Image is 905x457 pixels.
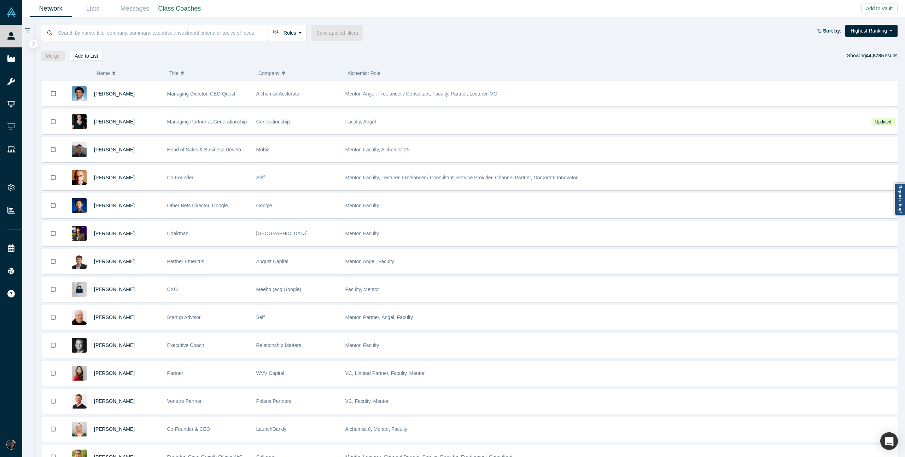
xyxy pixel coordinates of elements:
img: Rachel Chalmers's Profile Image [72,114,87,129]
span: Mentor, Faculty [345,231,379,236]
span: Alchemist Acclerator [256,91,301,97]
span: LaunchDarkly [256,426,287,432]
a: [PERSON_NAME] [94,203,135,208]
span: Faculty, Mentor [345,287,379,292]
span: Alchemist 8, Mentor, Faculty [345,426,408,432]
button: Bookmark [42,305,64,330]
span: Mentor, Faculty, Lecturer, Freelancer / Consultant, Service Provider, Channel Partner, Corporate ... [345,175,578,180]
span: Co-Founder [167,175,194,180]
button: Merge [41,51,65,61]
img: Adam Frankl's Profile Image [72,310,87,325]
span: VC, Faculty, Mentor [345,398,389,404]
button: Add to Vault [861,4,898,13]
span: WVV Capital [256,370,284,376]
img: Steven Kan's Profile Image [72,198,87,213]
button: Bookmark [42,138,64,162]
span: Co-Founder & CEO [167,426,210,432]
span: [PERSON_NAME] [94,259,135,264]
button: Company [258,66,340,81]
a: [PERSON_NAME] [94,426,135,432]
a: Lists [72,0,114,17]
img: Robert Winder's Profile Image [72,170,87,185]
button: Bookmark [42,417,64,441]
span: [PERSON_NAME] [94,370,135,376]
img: Edith Harbaugh's Profile Image [72,422,87,436]
span: Executive Coach [167,342,204,348]
button: Bookmark [42,361,64,386]
span: Mobiz [256,147,269,152]
span: Meebo (acq Google) [256,287,302,292]
span: Chairman [167,231,189,236]
a: [PERSON_NAME] [94,231,135,236]
button: Bookmark [42,333,64,358]
span: [PERSON_NAME] [94,147,135,152]
a: [PERSON_NAME] [94,342,135,348]
span: Company [258,66,280,81]
button: Title [169,66,251,81]
img: Gnani Palanikumar's Profile Image [72,86,87,101]
span: VC, Limited Partner, Faculty, Mentor [345,370,425,376]
strong: 44,878 [866,53,881,58]
span: Mentor, Angel, Freelancer / Consultant, Faculty, Partner, Lecturer, VC [345,91,497,97]
img: Alchemist Vault Logo [6,7,16,17]
a: Messages [114,0,156,17]
a: Report a bug! [894,183,905,215]
span: Self [256,314,265,320]
span: Head of Sales & Business Development (interim) [167,147,274,152]
button: Name [97,66,162,81]
span: Name [97,66,110,81]
span: Mentor, Faculty [345,203,379,208]
span: Partner [167,370,183,376]
span: Other Bets Director, Google [167,203,228,208]
span: Generationship [256,119,290,125]
img: Timothy Chou's Profile Image [72,226,87,241]
span: Managing Partner at Generationship [167,119,247,125]
img: Gary Swart's Profile Image [72,394,87,409]
span: Startup Advisor [167,314,201,320]
button: Roles [268,25,306,41]
span: Self [256,175,265,180]
button: Bookmark [42,166,64,190]
img: Michael Chang's Profile Image [72,142,87,157]
span: Updated [871,118,895,126]
span: CXO [167,287,178,292]
img: Rami Chousein's Account [6,440,16,450]
a: [PERSON_NAME] [94,314,135,320]
a: [PERSON_NAME] [94,119,135,125]
a: Network [30,0,72,17]
button: Bookmark [42,389,64,413]
img: Carl Orthlieb's Profile Image [72,338,87,353]
span: Managing Director, CEO Quest [167,91,235,97]
span: Title [169,66,179,81]
span: Relationship Matters [256,342,302,348]
button: Add to List [70,51,103,61]
button: Save applied filters [311,25,363,41]
a: Class Coaches [156,0,203,17]
span: Mentor, Faculty [345,342,379,348]
a: [PERSON_NAME] [94,398,135,404]
button: Bookmark [42,81,64,106]
span: Polaris Partners [256,398,292,404]
span: Mentor, Partner, Angel, Faculty [345,314,413,320]
button: Highest Ranking [845,25,898,37]
span: Mentor, Faculty, Alchemist 25 [345,147,410,152]
span: August Capital [256,259,288,264]
a: [PERSON_NAME] [94,175,135,180]
span: Partner Emeritus [167,259,204,264]
strong: Sort by: [823,28,842,34]
a: [PERSON_NAME] [94,91,135,97]
span: Faculty, Angel [345,119,376,125]
a: [PERSON_NAME] [94,287,135,292]
span: Venture Partner [167,398,202,404]
button: Bookmark [42,221,64,246]
span: [GEOGRAPHIC_DATA] [256,231,308,236]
